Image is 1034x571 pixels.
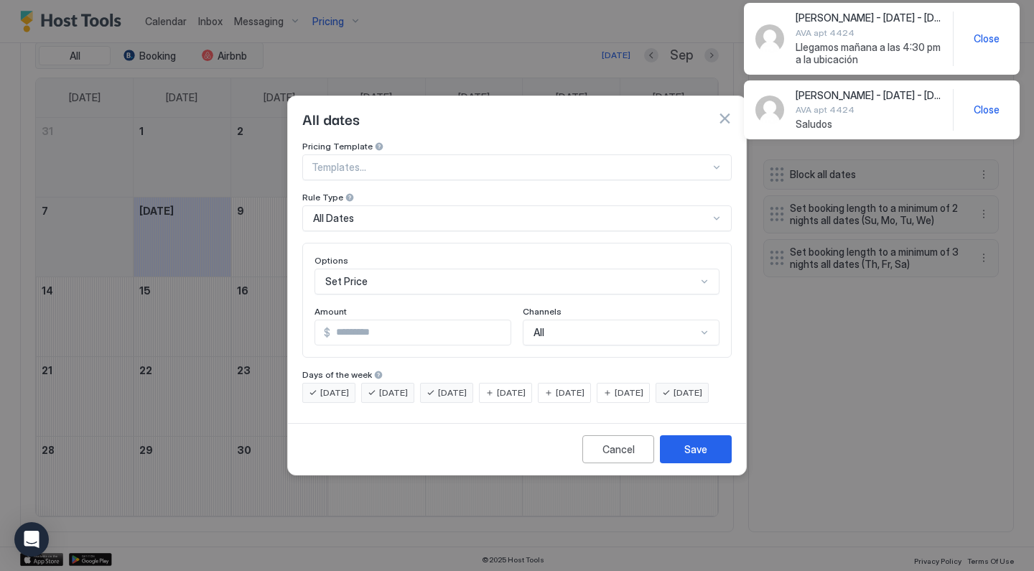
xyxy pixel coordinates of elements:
span: Days of the week [302,369,372,380]
span: [DATE] [438,386,467,399]
button: Save [660,435,732,463]
span: Llegamos mañana a las 4:30 pm a la ubicación [796,41,941,66]
span: [PERSON_NAME] - [DATE] - [DATE] [796,89,941,102]
div: Cancel [602,442,635,457]
div: Open Intercom Messenger [14,522,49,557]
span: [DATE] [615,386,643,399]
span: [DATE] [320,386,349,399]
span: Close [974,32,1000,45]
span: Close [974,103,1000,116]
span: Rule Type [302,192,343,203]
div: Save [684,442,707,457]
span: [DATE] [556,386,584,399]
span: Channels [523,306,562,317]
div: Avatar [755,24,784,53]
span: Options [315,255,348,266]
span: $ [324,326,330,339]
span: [PERSON_NAME] - [DATE] - [DATE] [796,11,941,24]
span: Set Price [325,275,368,288]
span: [DATE] [379,386,408,399]
div: Avatar [755,96,784,124]
span: AVA apt 4424 [796,104,941,115]
input: Input Field [330,320,511,345]
span: [DATE] [674,386,702,399]
span: Amount [315,306,347,317]
span: All [534,326,544,339]
span: Saludos [796,118,941,131]
span: All dates [302,108,360,129]
button: Cancel [582,435,654,463]
span: AVA apt 4424 [796,27,941,38]
span: All Dates [313,212,354,225]
span: [DATE] [497,386,526,399]
span: Pricing Template [302,141,373,152]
